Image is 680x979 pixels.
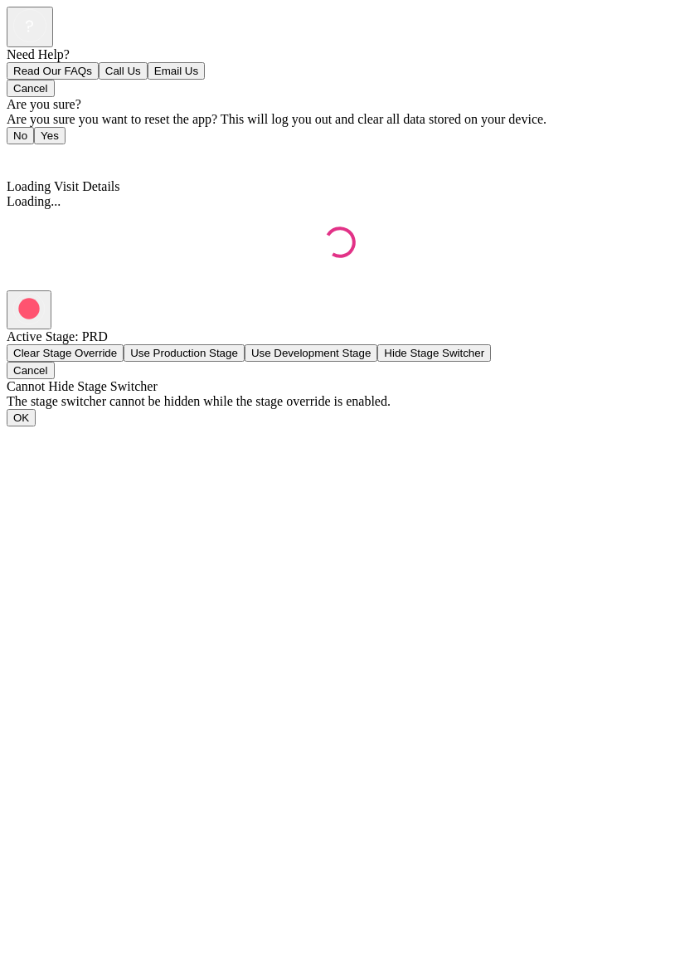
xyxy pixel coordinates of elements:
a: Back [7,149,44,163]
span: Back [17,149,44,163]
button: No [7,127,34,144]
div: Are you sure you want to reset the app? This will log you out and clear all data stored on your d... [7,112,673,127]
button: Hide Stage Switcher [377,344,491,362]
div: Need Help? [7,47,673,62]
button: Cancel [7,80,55,97]
button: OK [7,409,36,426]
span: Loading Visit Details [7,179,120,193]
button: Yes [34,127,66,144]
button: Clear Stage Override [7,344,124,362]
div: Cannot Hide Stage Switcher [7,379,673,394]
button: Call Us [99,62,148,80]
button: Use Production Stage [124,344,245,362]
div: The stage switcher cannot be hidden while the stage override is enabled. [7,394,673,409]
span: Loading... [7,194,61,208]
button: Read Our FAQs [7,62,99,80]
div: Active Stage: PRD [7,329,673,344]
button: Use Development Stage [245,344,377,362]
button: Email Us [148,62,205,80]
button: Cancel [7,362,55,379]
div: Are you sure? [7,97,673,112]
